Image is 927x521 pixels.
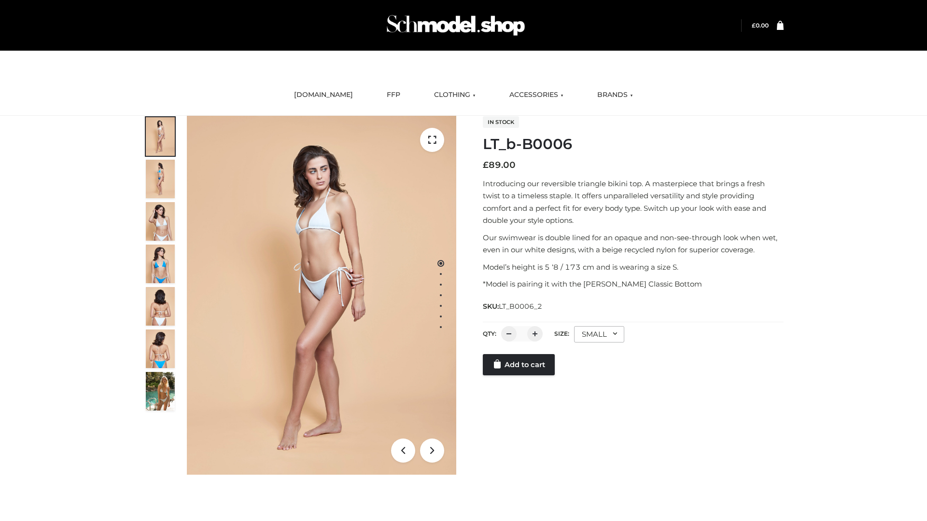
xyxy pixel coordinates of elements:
[483,116,519,128] span: In stock
[483,178,784,227] p: Introducing our reversible triangle bikini top. A masterpiece that brings a fresh twist to a time...
[483,354,555,375] a: Add to cart
[752,22,756,29] span: £
[187,116,456,475] img: LT_b-B0006
[590,84,640,106] a: BRANDS
[383,6,528,44] img: Schmodel Admin 964
[146,287,175,326] img: ArielClassicBikiniTop_CloudNine_AzureSky_OW114ECO_7-scaled.jpg
[427,84,483,106] a: CLOTHING
[752,22,769,29] bdi: 0.00
[287,84,360,106] a: [DOMAIN_NAME]
[146,372,175,411] img: Arieltop_CloudNine_AzureSky2.jpg
[483,301,543,312] span: SKU:
[146,329,175,368] img: ArielClassicBikiniTop_CloudNine_AzureSky_OW114ECO_8-scaled.jpg
[574,326,624,343] div: SMALL
[483,261,784,274] p: Model’s height is 5 ‘8 / 173 cm and is wearing a size S.
[502,84,571,106] a: ACCESSORIES
[146,160,175,198] img: ArielClassicBikiniTop_CloudNine_AzureSky_OW114ECO_2-scaled.jpg
[499,302,542,311] span: LT_B0006_2
[752,22,769,29] a: £0.00
[483,278,784,290] p: *Model is pairing it with the [PERSON_NAME] Classic Bottom
[483,232,784,256] p: Our swimwear is double lined for an opaque and non-see-through look when wet, even in our white d...
[483,160,489,170] span: £
[146,117,175,156] img: ArielClassicBikiniTop_CloudNine_AzureSky_OW114ECO_1-scaled.jpg
[483,136,784,153] h1: LT_b-B0006
[554,330,569,337] label: Size:
[146,202,175,241] img: ArielClassicBikiniTop_CloudNine_AzureSky_OW114ECO_3-scaled.jpg
[146,245,175,283] img: ArielClassicBikiniTop_CloudNine_AzureSky_OW114ECO_4-scaled.jpg
[483,160,516,170] bdi: 89.00
[483,330,496,337] label: QTY:
[379,84,407,106] a: FFP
